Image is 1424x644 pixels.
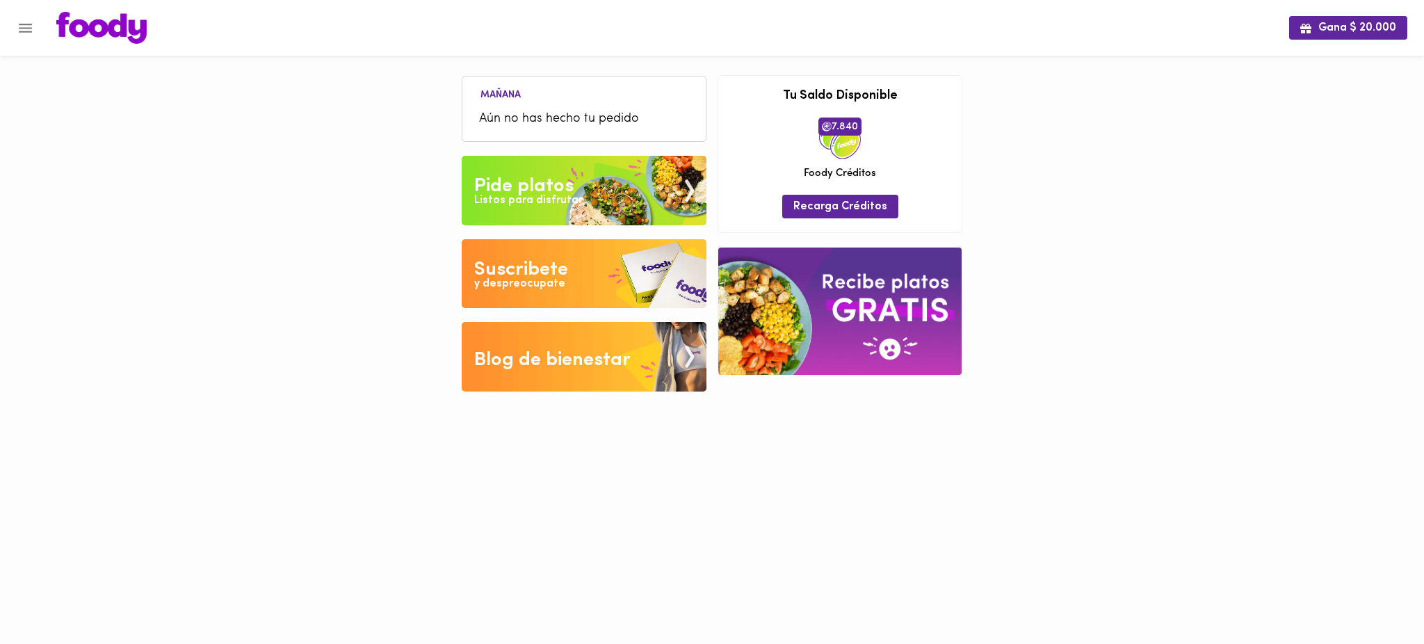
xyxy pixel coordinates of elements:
iframe: Messagebird Livechat Widget [1343,563,1410,630]
div: Suscribete [474,256,568,284]
img: Pide un Platos [462,156,706,225]
span: Aún no has hecho tu pedido [479,110,689,129]
h3: Tu Saldo Disponible [729,90,951,104]
div: y despreocupate [474,276,565,292]
span: 7.840 [818,118,861,136]
button: Menu [8,11,42,45]
span: Gana $ 20.000 [1300,22,1396,35]
div: Pide platos [474,172,574,200]
button: Recarga Créditos [782,195,898,218]
img: foody-creditos.png [822,122,832,131]
img: Disfruta bajar de peso [462,239,706,309]
img: credits-package.png [819,118,861,159]
div: Blog de bienestar [474,346,631,374]
li: Mañana [469,87,532,100]
span: Foody Créditos [804,166,876,181]
div: Listos para disfrutar [474,193,583,209]
img: logo.png [56,12,147,44]
span: Recarga Créditos [793,200,887,214]
button: Gana $ 20.000 [1289,16,1407,39]
img: referral-banner.png [718,248,962,375]
img: Blog de bienestar [462,322,706,392]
